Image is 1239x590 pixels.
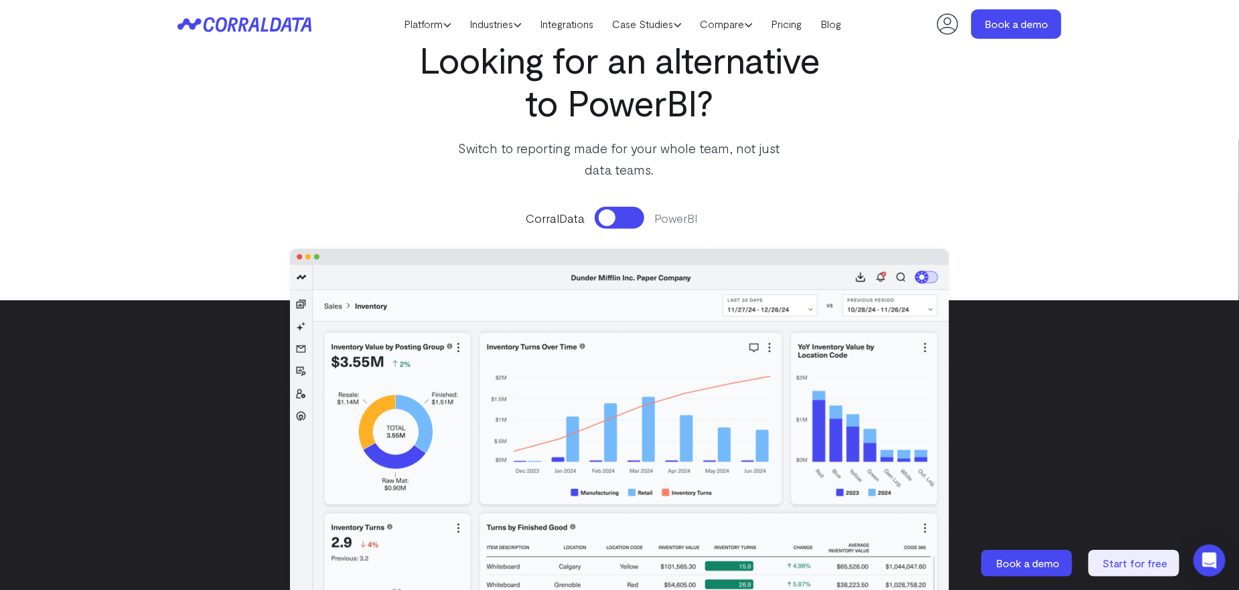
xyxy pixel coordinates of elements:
[531,14,603,34] a: Integrations
[1103,557,1168,569] span: Start for free
[504,209,585,227] span: CorralData
[971,9,1062,39] a: Book a demo
[691,14,762,34] a: Compare
[762,14,812,34] a: Pricing
[461,14,531,34] a: Industries
[654,209,735,227] span: PowerBI
[449,137,790,180] p: Switch to reporting made for your whole team, not just data teams.
[403,38,836,124] h1: Looking for an alternative to PowerBI?
[981,550,1075,577] a: Book a demo
[1193,545,1226,577] div: Open Intercom Messenger
[603,14,691,34] a: Case Studies
[1088,550,1182,577] a: Start for free
[997,557,1060,569] span: Book a demo
[395,14,461,34] a: Platform
[812,14,851,34] a: Blog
